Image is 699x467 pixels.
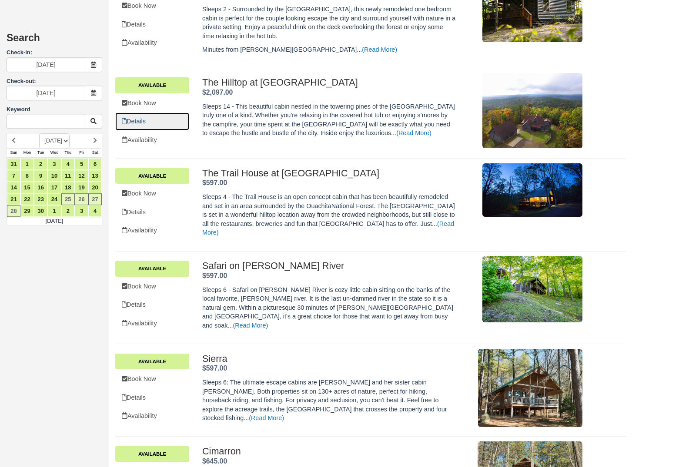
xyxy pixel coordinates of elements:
[202,364,227,372] strong: Price: $597
[20,205,34,217] a: 29
[7,205,20,217] a: 28
[88,170,102,182] a: 13
[34,158,47,170] a: 2
[115,77,189,93] a: Available
[478,349,582,427] img: M46-1
[88,182,102,193] a: 20
[115,407,189,425] a: Availability
[61,193,75,205] a: 25
[7,49,102,57] label: Check-in:
[61,182,75,193] a: 18
[88,148,102,158] th: Sat
[34,170,47,182] a: 9
[202,45,456,54] p: Minutes from [PERSON_NAME][GEOGRAPHIC_DATA]...
[7,193,20,205] a: 21
[7,217,102,225] td: [DATE]
[61,170,75,182] a: 11
[75,205,88,217] a: 3
[7,33,102,49] h2: Search
[61,158,75,170] a: 4
[20,170,34,182] a: 8
[20,158,34,170] a: 1
[202,446,456,457] h2: Cimarron
[115,354,189,369] a: Available
[88,158,102,170] a: 6
[34,182,47,193] a: 16
[34,205,47,217] a: 30
[47,193,61,205] a: 24
[202,192,456,237] p: Sleeps 4 - The Trail House is an open concept cabin that has been beautifully remodeled and set i...
[202,378,456,423] p: Sleeps 6: The ultimate escape cabins are [PERSON_NAME] and her sister cabin [PERSON_NAME]. Both p...
[61,148,75,158] th: Thu
[115,261,189,276] a: Available
[115,278,189,295] a: Book Now
[115,168,189,184] a: Available
[115,370,189,388] a: Book Now
[115,16,189,33] a: Details
[85,114,102,129] button: Keyword Search
[75,193,88,205] a: 26
[7,106,30,113] label: Keyword
[115,222,189,239] a: Availability
[115,446,189,462] a: Available
[482,163,582,217] img: M126-1
[20,193,34,205] a: 22
[61,205,75,217] a: 2
[88,205,102,217] a: 4
[115,315,189,332] a: Availability
[202,354,456,364] h2: Sierra
[115,113,189,130] a: Details
[20,148,34,158] th: Mon
[20,182,34,193] a: 15
[75,170,88,182] a: 12
[88,193,102,205] a: 27
[202,457,227,465] strong: Price: $645
[202,179,227,186] strong: Price: $597
[7,182,20,193] a: 14
[115,185,189,202] a: Book Now
[202,285,456,330] p: Sleeps 6 - Safari on [PERSON_NAME] River is cozy little cabin sitting on the banks of the local f...
[202,272,227,279] strong: Price: $597
[233,322,268,329] a: (Read More)
[202,5,456,40] p: Sleeps 2 - Surrounded by the [GEOGRAPHIC_DATA], this newly remodeled one bedroom cabin is perfect...
[249,414,284,421] a: (Read More)
[75,182,88,193] a: 19
[482,73,582,148] img: M124-1
[202,77,456,88] h2: The Hilltop at [GEOGRAPHIC_DATA]
[47,148,61,158] th: Wed
[34,148,47,158] th: Tue
[47,205,61,217] a: 1
[396,129,431,136] a: (Read More)
[115,131,189,149] a: Availability
[115,389,189,407] a: Details
[115,94,189,112] a: Book Now
[202,261,456,271] h2: Safari on [PERSON_NAME] River
[115,296,189,314] a: Details
[47,182,61,193] a: 17
[47,158,61,170] a: 3
[75,148,88,158] th: Fri
[7,148,20,158] th: Sun
[362,46,397,53] a: (Read More)
[202,168,456,179] h2: The Trail House at [GEOGRAPHIC_DATA]
[115,34,189,52] a: Availability
[7,158,20,170] a: 31
[115,203,189,221] a: Details
[202,102,456,138] p: Sleeps 14 - This beautiful cabin nestled in the towering pines of the [GEOGRAPHIC_DATA] truly one...
[7,78,36,84] label: Check-out:
[75,158,88,170] a: 5
[202,89,233,96] strong: Price: $2,097
[34,193,47,205] a: 23
[482,256,582,322] img: M52-2
[47,170,61,182] a: 10
[7,170,20,182] a: 7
